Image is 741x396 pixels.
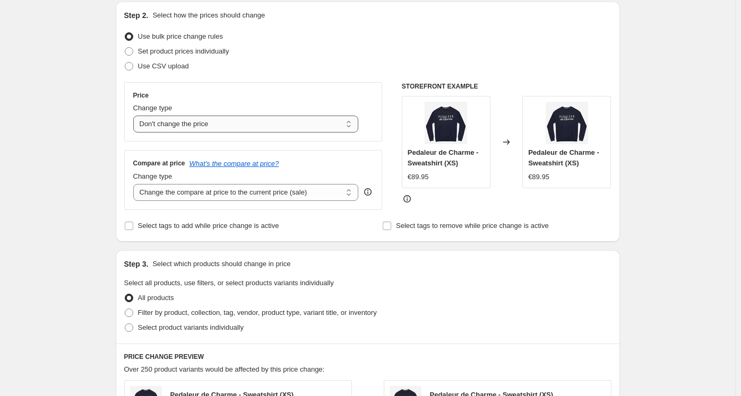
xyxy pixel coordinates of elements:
[133,159,185,168] h3: Compare at price
[133,104,173,112] span: Change type
[363,187,373,197] div: help
[152,10,265,21] p: Select how the prices should change
[133,91,149,100] h3: Price
[138,222,279,230] span: Select tags to add while price change is active
[138,62,189,70] span: Use CSV upload
[124,279,334,287] span: Select all products, use filters, or select products variants individually
[124,353,611,361] h6: PRICE CHANGE PREVIEW
[138,309,377,316] span: Filter by product, collection, tag, vendor, product type, variant title, or inventory
[408,148,479,167] span: Pedaleur de Charme - Sweatshirt (XS)
[124,365,325,373] span: Over 250 product variants would be affected by this price change:
[138,323,244,331] span: Select product variants individually
[408,172,429,182] div: €89.95
[124,259,149,269] h2: Step 3.
[402,82,611,91] h6: STOREFRONT EXAMPLE
[124,10,149,21] h2: Step 2.
[138,294,174,302] span: All products
[528,172,549,182] div: €89.95
[138,47,229,55] span: Set product prices individually
[546,102,588,144] img: La_Machine_Pedaleur_de_Charme_Navy_Sweatshirt_Flat_80x.jpg
[425,102,467,144] img: La_Machine_Pedaleur_de_Charme_Navy_Sweatshirt_Flat_80x.jpg
[396,222,549,230] span: Select tags to remove while price change is active
[133,172,173,180] span: Change type
[138,32,223,40] span: Use bulk price change rules
[528,148,599,167] span: Pedaleur de Charme - Sweatshirt (XS)
[152,259,290,269] p: Select which products should change in price
[189,160,279,168] button: What's the compare at price?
